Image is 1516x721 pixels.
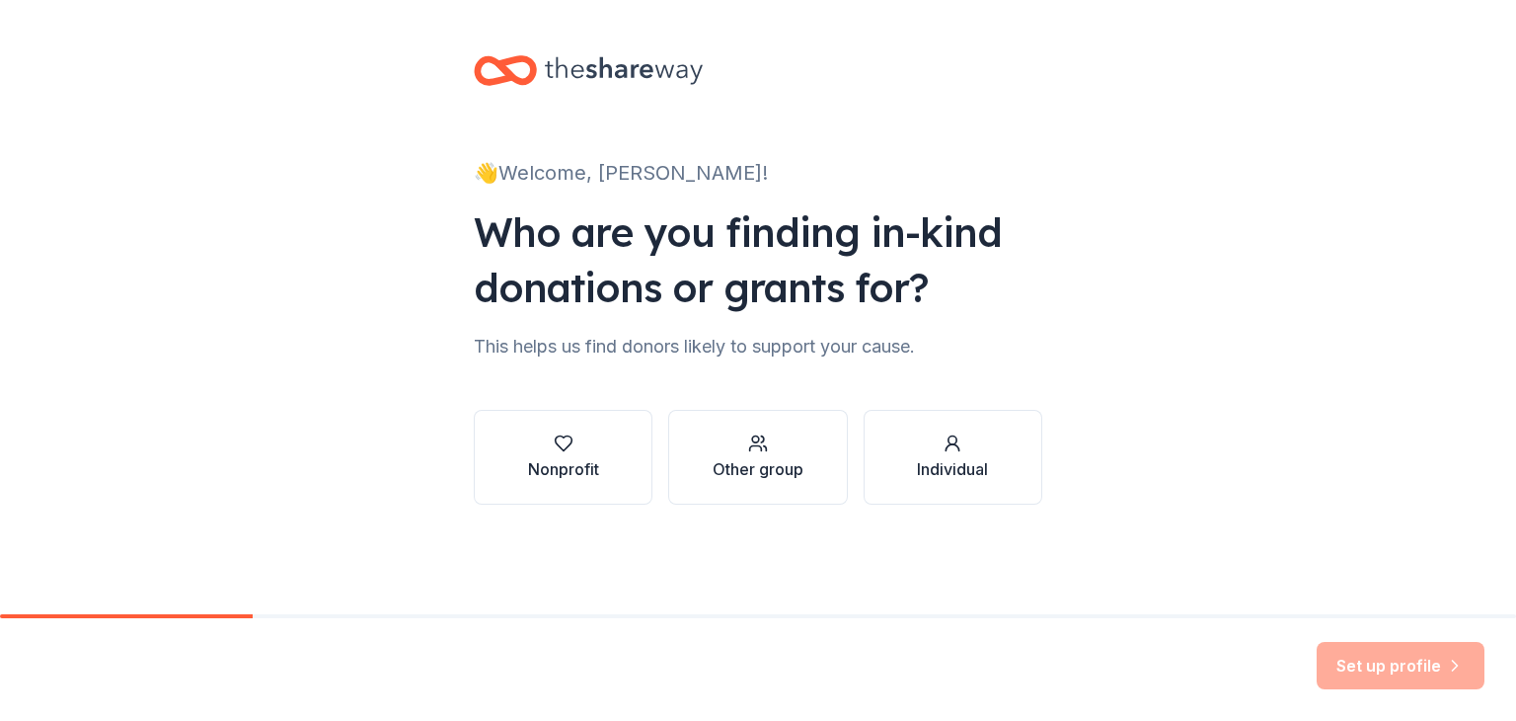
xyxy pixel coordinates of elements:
[713,457,803,481] div: Other group
[864,410,1042,505] button: Individual
[668,410,847,505] button: Other group
[474,157,1042,189] div: 👋 Welcome, [PERSON_NAME]!
[917,457,988,481] div: Individual
[528,457,599,481] div: Nonprofit
[474,204,1042,315] div: Who are you finding in-kind donations or grants for?
[474,331,1042,362] div: This helps us find donors likely to support your cause.
[474,410,652,505] button: Nonprofit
